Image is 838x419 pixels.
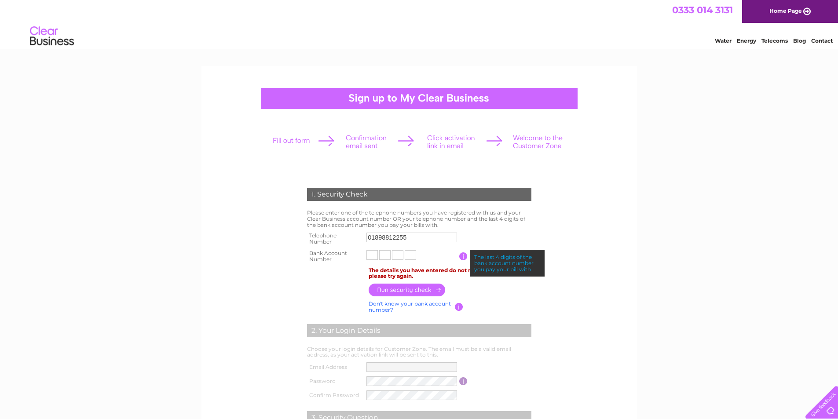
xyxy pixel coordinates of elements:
[811,37,833,44] a: Contact
[29,23,74,50] img: logo.png
[305,248,365,265] th: Bank Account Number
[672,4,733,15] a: 0333 014 3131
[305,344,534,361] td: Choose your login details for Customer Zone. The email must be a valid email address, as your act...
[715,37,732,44] a: Water
[305,388,365,402] th: Confirm Password
[366,265,534,282] td: The details you have entered do not match our records, please try again.
[470,250,545,277] div: The last 4 digits of the bank account number you pay your bill with
[455,303,463,311] input: Information
[305,208,534,230] td: Please enter one of the telephone numbers you have registered with us and your Clear Business acc...
[307,188,531,201] div: 1. Security Check
[761,37,788,44] a: Telecoms
[307,324,531,337] div: 2. Your Login Details
[369,300,451,313] a: Don't know your bank account number?
[305,360,365,374] th: Email Address
[459,252,468,260] input: Information
[305,230,365,248] th: Telephone Number
[459,377,468,385] input: Information
[212,5,627,43] div: Clear Business is a trading name of Verastar Limited (registered in [GEOGRAPHIC_DATA] No. 3667643...
[737,37,756,44] a: Energy
[305,374,365,388] th: Password
[793,37,806,44] a: Blog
